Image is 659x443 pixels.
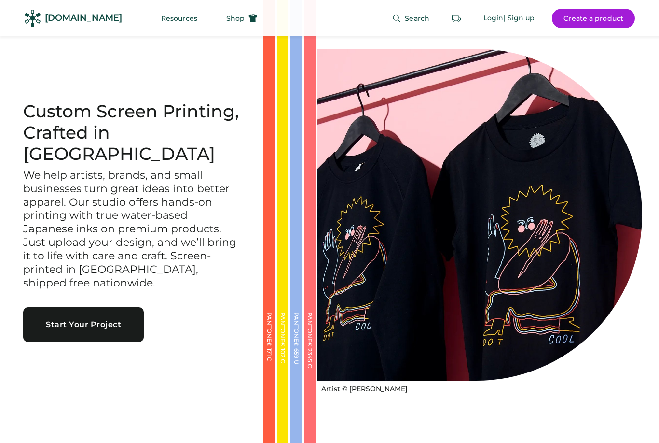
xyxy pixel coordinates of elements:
button: Shop [215,9,269,28]
span: Search [405,15,429,22]
div: PANTONE® 659 U [293,312,299,409]
button: Resources [150,9,209,28]
button: Start Your Project [23,307,144,342]
button: Create a product [552,9,635,28]
h3: We help artists, brands, and small businesses turn great ideas into better apparel. Our studio of... [23,169,240,290]
h1: Custom Screen Printing, Crafted in [GEOGRAPHIC_DATA] [23,101,240,165]
div: Artist © [PERSON_NAME] [321,385,408,394]
a: Artist © [PERSON_NAME] [317,381,408,394]
div: PANTONE® 102 C [280,312,286,409]
button: Search [381,9,441,28]
div: | Sign up [503,14,535,23]
div: PANTONE® 2345 C [307,312,313,409]
img: Rendered Logo - Screens [24,10,41,27]
div: PANTONE® 171 C [266,312,272,409]
div: Login [483,14,504,23]
div: [DOMAIN_NAME] [45,12,122,24]
span: Shop [226,15,245,22]
button: Retrieve an order [447,9,466,28]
